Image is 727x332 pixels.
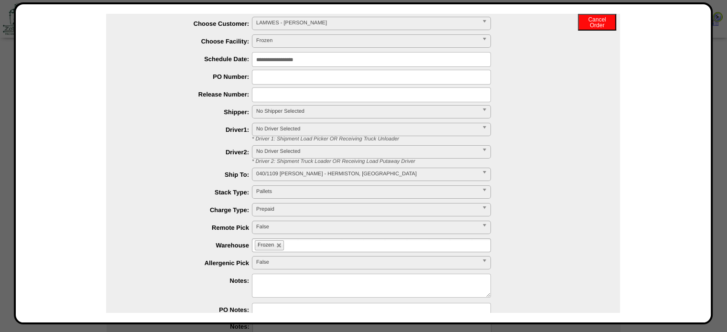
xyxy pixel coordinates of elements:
[578,14,616,31] button: CancelOrder
[256,146,478,157] span: No Driver Selected
[256,17,478,29] span: LAMWES - [PERSON_NAME]
[125,55,252,63] label: Schedule Date:
[256,168,478,180] span: 040/1109 [PERSON_NAME] - HERMISTON, [GEOGRAPHIC_DATA]
[125,242,252,249] label: Warehouse
[256,203,478,215] span: Prepaid
[125,149,252,156] label: Driver2:
[256,123,478,135] span: No Driver Selected
[245,136,620,142] div: * Driver 1: Shipment Load Picker OR Receiving Truck Unloader
[245,159,620,164] div: * Driver 2: Shipment Truck Loader OR Receiving Load Putaway Driver
[125,91,252,98] label: Release Number:
[125,206,252,214] label: Charge Type:
[256,35,478,46] span: Frozen
[125,171,252,178] label: Ship To:
[125,20,252,27] label: Choose Customer:
[125,189,252,196] label: Stack Type:
[256,186,478,197] span: Pallets
[256,106,478,117] span: No Shipper Selected
[125,73,252,80] label: PO Number:
[125,277,252,284] label: Notes:
[125,108,252,116] label: Shipper:
[256,221,478,233] span: False
[125,126,252,133] label: Driver1:
[258,242,274,248] span: Frozen
[125,224,252,231] label: Remote Pick
[256,257,478,268] span: False
[125,259,252,267] label: Allergenic Pick
[125,306,252,313] label: PO Notes:
[125,38,252,45] label: Choose Facility:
